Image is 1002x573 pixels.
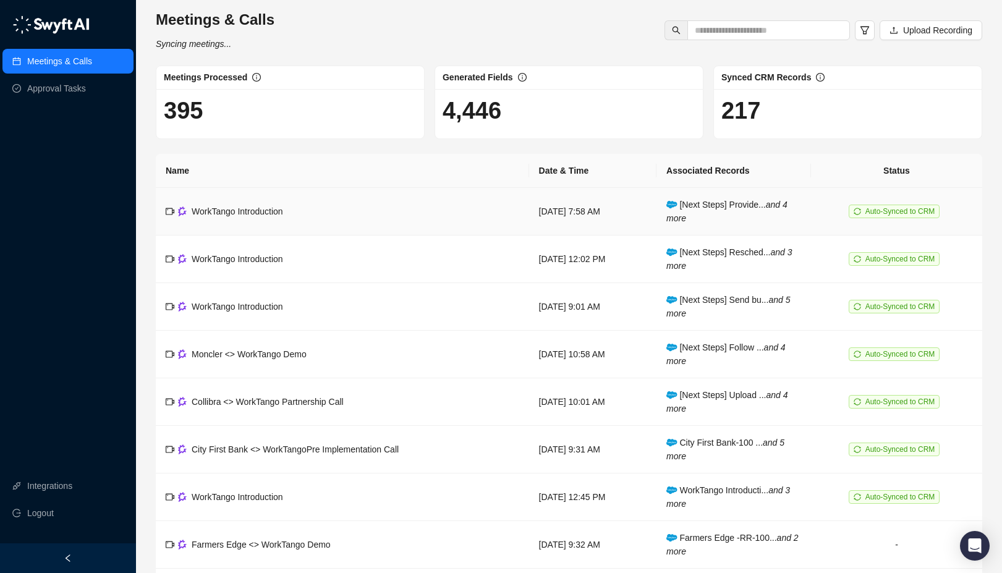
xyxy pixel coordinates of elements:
i: Syncing meetings... [156,39,231,49]
img: gong-Dwh8HbPa.png [178,302,187,311]
span: sync [854,446,861,453]
span: search [672,26,681,35]
span: Auto-Synced to CRM [865,493,935,501]
span: video-camera [166,397,174,406]
img: gong-Dwh8HbPa.png [178,540,187,549]
h3: Meetings & Calls [156,10,274,30]
img: gong-Dwh8HbPa.png [178,349,187,359]
span: WorkTango Introduction [192,302,283,312]
span: [Next Steps] Send bu... [666,295,790,318]
i: and 4 more [666,342,786,366]
a: Meetings & Calls [27,49,92,74]
img: logo-05li4sbe.png [12,15,90,34]
td: [DATE] 9:01 AM [529,283,656,331]
span: Logout [27,501,54,525]
button: Upload Recording [880,20,982,40]
td: [DATE] 9:31 AM [529,426,656,473]
span: sync [854,350,861,358]
span: sync [854,303,861,310]
span: [Next Steps] Resched... [666,247,792,271]
span: Auto-Synced to CRM [865,207,935,216]
span: Farmers Edge -RR-100... [666,533,799,556]
span: WorkTango Introducti... [666,485,790,509]
span: video-camera [166,540,174,549]
span: Auto-Synced to CRM [865,397,935,406]
img: gong-Dwh8HbPa.png [178,397,187,406]
span: video-camera [166,445,174,454]
span: WorkTango Introduction [192,492,283,502]
span: Auto-Synced to CRM [865,445,935,454]
span: Moncler <> WorkTango Demo [192,349,307,359]
td: [DATE] 10:58 AM [529,331,656,378]
span: filter [860,25,870,35]
td: - [811,521,982,569]
span: Synced CRM Records [721,72,811,82]
td: [DATE] 10:01 AM [529,378,656,426]
span: Auto-Synced to CRM [865,350,935,359]
h1: 217 [721,96,974,125]
i: and 4 more [666,200,788,223]
th: Associated Records [656,154,811,188]
td: [DATE] 7:58 AM [529,188,656,236]
span: video-camera [166,302,174,311]
div: Open Intercom Messenger [960,531,990,561]
td: [DATE] 12:02 PM [529,236,656,283]
span: sync [854,398,861,405]
span: Farmers Edge <> WorkTango Demo [192,540,331,550]
img: gong-Dwh8HbPa.png [178,444,187,454]
span: [Next Steps] Upload ... [666,390,788,414]
th: Date & Time [529,154,656,188]
span: Auto-Synced to CRM [865,255,935,263]
span: video-camera [166,255,174,263]
span: logout [12,509,21,517]
span: sync [854,255,861,263]
th: Name [156,154,529,188]
span: video-camera [166,350,174,359]
span: City First Bank <> WorkTangoPre Implementation Call [192,444,399,454]
h1: 4,446 [443,96,695,125]
i: and 3 more [666,247,792,271]
h1: 395 [164,96,417,125]
span: info-circle [816,73,825,82]
i: and 5 more [666,295,790,318]
span: Upload Recording [903,23,972,37]
span: info-circle [518,73,527,82]
i: and 5 more [666,438,784,461]
span: [Next Steps] Follow ... [666,342,786,366]
span: Auto-Synced to CRM [865,302,935,311]
span: sync [854,208,861,215]
span: video-camera [166,207,174,216]
span: City First Bank-100 ... [666,438,784,461]
i: and 4 more [666,390,788,414]
span: upload [889,26,898,35]
img: gong-Dwh8HbPa.png [178,206,187,216]
span: WorkTango Introduction [192,206,283,216]
span: left [64,554,72,562]
span: Generated Fields [443,72,513,82]
td: [DATE] 12:45 PM [529,473,656,521]
span: [Next Steps] Provide... [666,200,788,223]
span: Meetings Processed [164,72,247,82]
i: and 2 more [666,533,799,556]
span: info-circle [252,73,261,82]
span: WorkTango Introduction [192,254,283,264]
th: Status [811,154,982,188]
img: gong-Dwh8HbPa.png [178,492,187,501]
a: Approval Tasks [27,76,86,101]
span: video-camera [166,493,174,501]
span: Collibra <> WorkTango Partnership Call [192,397,344,407]
a: Integrations [27,473,72,498]
img: gong-Dwh8HbPa.png [178,254,187,263]
td: [DATE] 9:32 AM [529,521,656,569]
span: sync [854,493,861,501]
i: and 3 more [666,485,790,509]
